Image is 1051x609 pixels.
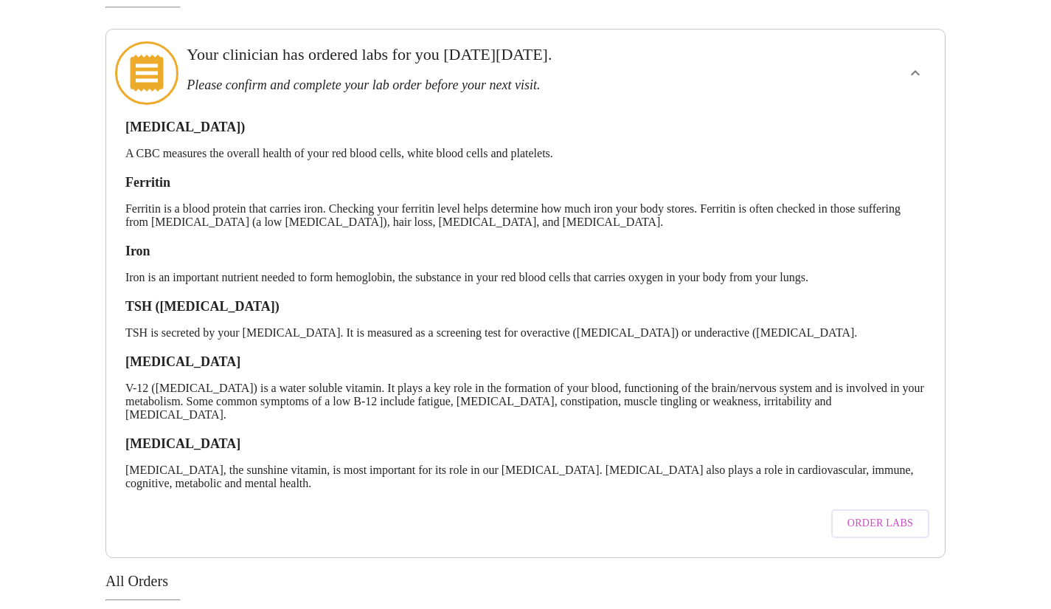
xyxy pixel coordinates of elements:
[125,271,926,284] p: Iron is an important nutrient needed to form hemoglobin, the substance in your red blood cells th...
[125,244,926,259] h3: Iron
[828,502,933,546] a: Order Labs
[831,509,929,538] button: Order Labs
[125,464,926,490] p: [MEDICAL_DATA], the sunshine vitamin, is most important for its role in our [MEDICAL_DATA]. [MEDI...
[847,515,913,533] span: Order Labs
[125,299,926,314] h3: TSH ([MEDICAL_DATA])
[125,436,926,452] h3: [MEDICAL_DATA]
[187,45,783,64] h3: Your clinician has ordered labs for you [DATE][DATE].
[187,78,783,93] h3: Please confirm and complete your lab order before your next visit.
[125,120,926,135] h3: [MEDICAL_DATA])
[105,573,946,590] h3: All Orders
[125,147,926,160] p: A CBC measures the overall health of your red blood cells, white blood cells and platelets.
[125,354,926,370] h3: [MEDICAL_DATA]
[125,202,926,229] p: Ferritin is a blood protein that carries iron. Checking your ferritin level helps determine how m...
[125,175,926,190] h3: Ferritin
[125,326,926,340] p: TSH is secreted by your [MEDICAL_DATA]. It is measured as a screening test for overactive ([MEDIC...
[125,382,926,422] p: V-12 ([MEDICAL_DATA]) is a water soluble vitamin. It plays a key role in the formation of your bl...
[898,55,933,91] button: show more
